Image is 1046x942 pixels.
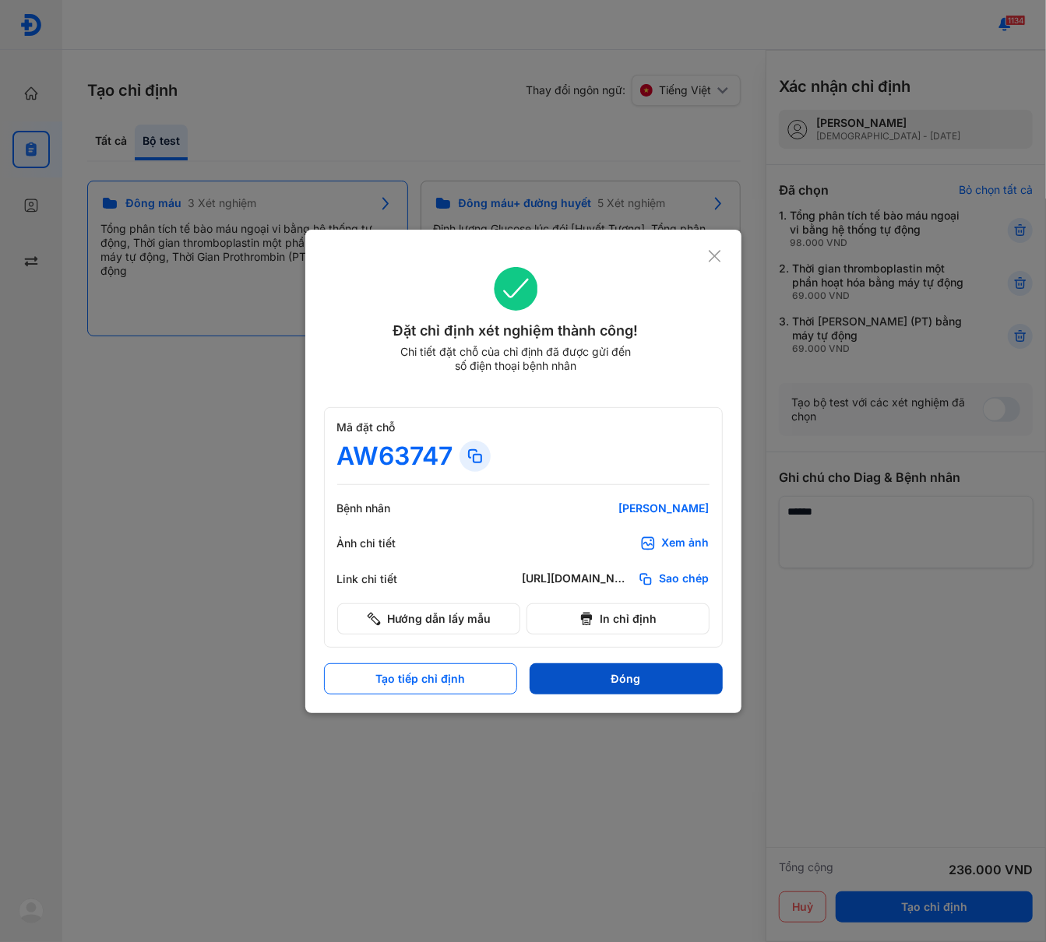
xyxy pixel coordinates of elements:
button: In chỉ định [527,603,710,634]
div: AW63747 [337,441,453,472]
button: Tạo tiếp chỉ định [324,663,517,694]
span: Sao chép [660,571,710,587]
div: Ảnh chi tiết [337,536,431,550]
div: Chi tiết đặt chỗ của chỉ định đã được gửi đến số điện thoại bệnh nhân [393,345,638,373]
div: Đặt chỉ định xét nghiệm thành công! [324,320,708,342]
button: Đóng [530,663,723,694]
div: Mã đặt chỗ [337,420,710,434]
div: [PERSON_NAME] [523,501,710,515]
button: Hướng dẫn lấy mẫu [337,603,520,634]
div: Xem ảnh [662,536,710,551]
div: Bệnh nhân [337,501,431,515]
div: [URL][DOMAIN_NAME] [523,571,632,587]
div: Link chi tiết [337,572,431,586]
